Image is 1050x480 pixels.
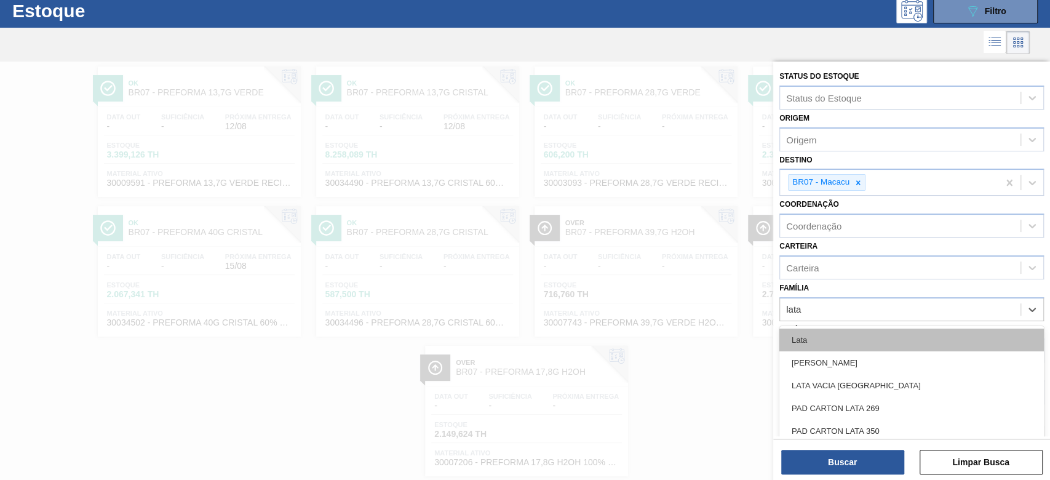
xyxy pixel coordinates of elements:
[779,397,1044,420] div: PAD CARTON LATA 269
[779,242,817,250] label: Carteira
[786,92,862,103] div: Status do Estoque
[779,374,1044,397] div: LATA VACIA [GEOGRAPHIC_DATA]
[786,221,841,231] div: Coordenação
[984,31,1006,54] div: Visão em Lista
[786,134,816,145] div: Origem
[1006,31,1030,54] div: Visão em Cards
[744,57,962,197] a: ÍconeOkBR07 - PREFORMA 40G VERDEData out-Suficiência-Próxima Entrega14/08Estoque2.379,417 THMater...
[779,351,1044,374] div: [PERSON_NAME]
[779,326,852,334] label: Família Rotulada
[525,57,744,197] a: ÍconeOkBR07 - PREFORMA 28,7G VERDEData out-Suficiência-Próxima Entrega-Estoque606,200 THMaterial ...
[779,420,1044,442] div: PAD CARTON LATA 350
[779,284,809,292] label: Família
[779,114,809,122] label: Origem
[779,329,1044,351] div: Lata
[789,175,851,190] div: BR07 - Macacu
[779,156,812,164] label: Destino
[89,57,307,197] a: ÍconeOkBR07 - PREFORMA 13,7G VERDEData out-Suficiência-Próxima Entrega12/08Estoque3.399,126 THMat...
[786,262,819,273] div: Carteira
[779,200,839,209] label: Coordenação
[12,4,193,18] h1: Estoque
[307,57,525,197] a: ÍconeOkBR07 - PREFORMA 13,7G CRISTALData out-Suficiência-Próxima Entrega12/08Estoque8.258,089 THM...
[985,6,1006,16] span: Filtro
[779,72,859,81] label: Status do Estoque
